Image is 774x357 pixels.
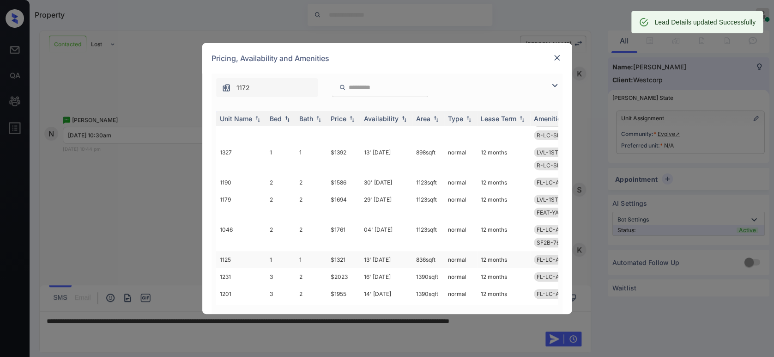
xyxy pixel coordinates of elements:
td: $2053 [327,114,360,144]
td: 1 [266,251,296,268]
img: close [552,53,562,62]
td: 12 months [477,302,530,332]
div: Bath [299,115,313,123]
td: 2 [266,221,296,251]
td: 1201 [216,285,266,302]
td: $1955 [327,285,360,302]
td: 23' [DATE] [360,114,412,144]
td: 29' [DATE] [360,191,412,221]
td: 1179 [216,191,266,221]
span: FL-LC-ALL-2B [537,179,575,186]
div: Area [416,115,430,123]
span: FEAT-YARD1 [537,209,569,216]
img: sorting [464,116,473,122]
td: 12 months [477,114,530,144]
td: 12 months [477,285,530,302]
div: Price [331,115,346,123]
td: 1231 [216,268,266,285]
td: $1761 [327,221,360,251]
td: 2 [266,174,296,191]
td: 14' [DATE] [360,285,412,302]
td: 1177 [216,302,266,332]
td: 2 [296,268,327,285]
span: FL-LC-ALL-1B [537,256,574,263]
td: normal [444,221,477,251]
td: 04' [DATE] [360,221,412,251]
td: 2 [296,302,327,332]
img: sorting [399,116,409,122]
td: 1123 sqft [412,174,444,191]
td: 12 months [477,221,530,251]
td: 01' [DATE] [360,302,412,332]
img: sorting [431,116,441,122]
td: 2 [266,302,296,332]
td: 12 months [477,144,530,174]
img: sorting [283,116,292,122]
span: LVL-1ST-1B [537,149,567,156]
img: icon-zuma [339,83,346,92]
span: SF2B-76-100 [537,239,572,246]
td: 3 [266,114,296,144]
td: 1123 sqft [412,221,444,251]
td: $1694 [327,191,360,221]
td: normal [444,191,477,221]
div: Lead Details updated Successfully [654,14,756,31]
img: sorting [347,116,357,122]
td: 1390 sqft [412,285,444,302]
td: 2 [296,191,327,221]
td: 1390 sqft [412,114,444,144]
td: 30' [DATE] [360,174,412,191]
td: 1190 [216,174,266,191]
td: normal [444,144,477,174]
td: 13' [DATE] [360,144,412,174]
td: 2 [266,191,296,221]
td: 1 [266,144,296,174]
td: 13' [DATE] [360,251,412,268]
td: 836 sqft [412,251,444,268]
div: Unit Name [220,115,252,123]
td: normal [444,174,477,191]
td: 898 sqft [412,144,444,174]
td: $1586 [327,174,360,191]
td: 2 [296,285,327,302]
td: 1125 [216,251,266,268]
img: sorting [517,116,526,122]
img: sorting [314,116,323,122]
span: R-LC-SLV-1B [537,162,572,169]
div: Pricing, Availability and Amenities [202,43,572,74]
td: $1321 [327,251,360,268]
td: normal [444,302,477,332]
td: normal [444,285,477,302]
td: 2 [296,114,327,144]
td: $2023 [327,268,360,285]
td: 1046 [216,221,266,251]
td: 12 months [477,268,530,285]
td: 1 [296,251,327,268]
td: 3 [266,268,296,285]
span: FL-LC-ALL-2B [537,226,575,233]
td: 1219 sqft [412,302,444,332]
div: Bed [270,115,282,123]
div: Lease Term [481,115,516,123]
td: $1765 [327,302,360,332]
td: 12 months [477,191,530,221]
div: Availability [364,115,399,123]
span: FL-LC-ALL-3B [537,273,575,280]
td: 1032 [216,114,266,144]
td: 12 months [477,174,530,191]
td: 1327 [216,144,266,174]
td: 3 [266,285,296,302]
td: 1 [296,144,327,174]
span: LVL-1ST-2B [537,196,568,203]
img: icon-zuma [549,80,560,91]
td: 2 [296,221,327,251]
td: 2 [296,174,327,191]
div: Amenities [534,115,565,123]
td: normal [444,268,477,285]
td: normal [444,114,477,144]
span: R-LC-SLV-3B [537,132,573,139]
td: normal [444,251,477,268]
span: 1172 [236,83,250,93]
td: 16' [DATE] [360,268,412,285]
td: 1123 sqft [412,191,444,221]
